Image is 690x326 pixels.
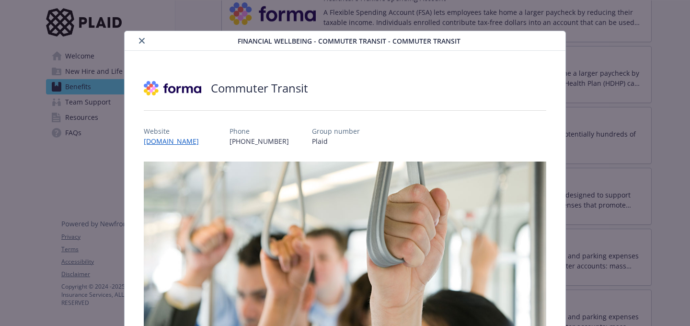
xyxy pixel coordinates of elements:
[144,126,207,136] p: Website
[211,80,308,96] h2: Commuter Transit
[312,126,360,136] p: Group number
[238,36,460,46] span: Financial Wellbeing - Commuter Transit - Commuter Transit
[312,136,360,146] p: Plaid
[144,137,207,146] a: [DOMAIN_NAME]
[230,126,289,136] p: Phone
[136,35,148,47] button: close
[144,74,201,103] img: Forma, Inc.
[230,136,289,146] p: [PHONE_NUMBER]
